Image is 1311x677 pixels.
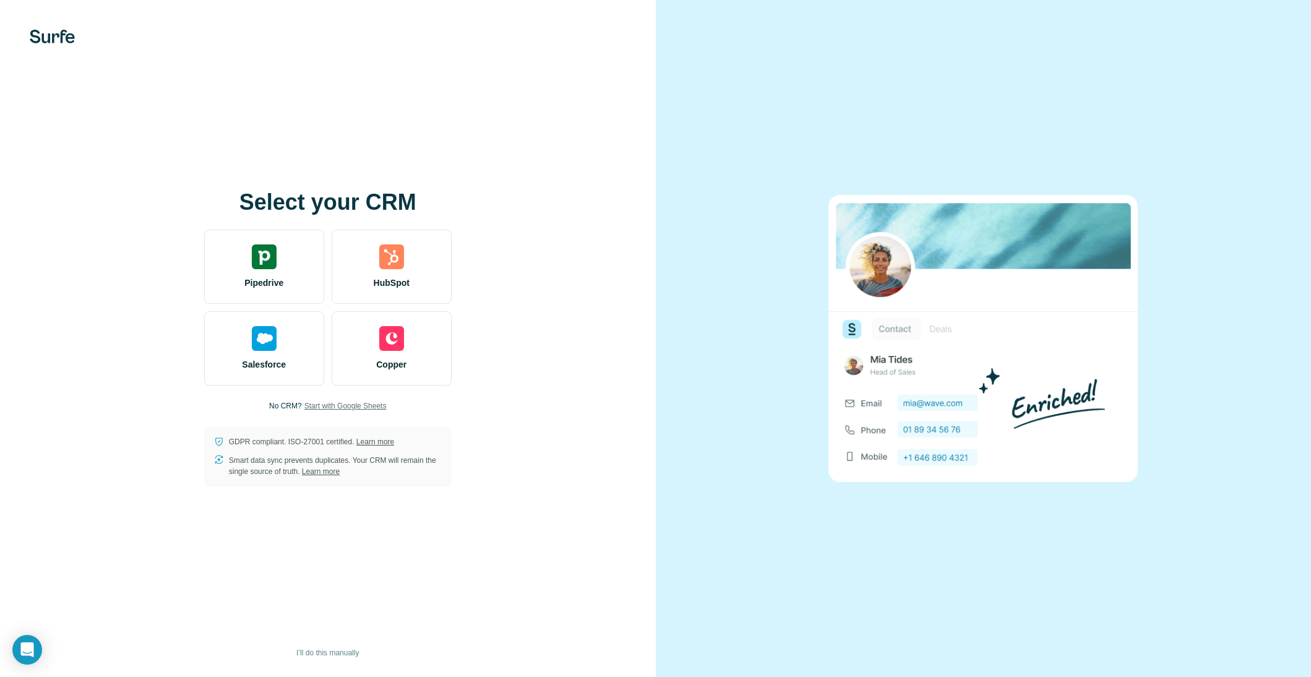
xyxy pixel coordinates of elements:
span: I’ll do this manually [296,647,359,658]
img: copper's logo [379,326,404,351]
a: Learn more [302,467,340,476]
p: No CRM? [269,400,302,412]
span: Copper [376,358,406,371]
h1: Select your CRM [204,190,452,215]
img: pipedrive's logo [252,244,277,269]
span: Pipedrive [244,277,283,289]
img: Surfe's logo [30,30,75,43]
span: Salesforce [242,358,286,371]
p: GDPR compliant. ISO-27001 certified. [229,436,394,447]
img: hubspot's logo [379,244,404,269]
span: HubSpot [374,277,410,289]
div: Open Intercom Messenger [12,635,42,665]
button: I’ll do this manually [288,644,368,662]
img: salesforce's logo [252,326,277,351]
img: none image [828,195,1138,481]
p: Smart data sync prevents duplicates. Your CRM will remain the single source of truth. [229,455,442,477]
a: Learn more [356,438,394,446]
button: Start with Google Sheets [304,400,387,412]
